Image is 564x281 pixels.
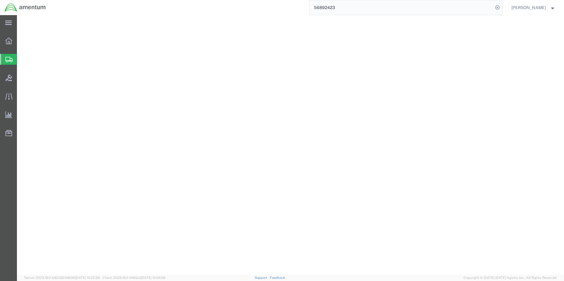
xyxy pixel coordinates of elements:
span: Rebecca Thorstenson [511,4,546,11]
span: Copyright © [DATE]-[DATE] Agistix Inc., All Rights Reserved [464,275,557,280]
span: [DATE] 10:22:58 [75,276,100,279]
span: Client: 2025.19.0-1f462a1 [103,276,165,279]
iframe: FS Legacy Container [17,15,564,275]
input: Search for shipment number, reference number [309,0,493,15]
span: Server: 2025.19.0-b9208248b56 [24,276,100,279]
a: Support [255,276,270,279]
button: [PERSON_NAME] [511,4,556,11]
span: [DATE] 10:06:59 [141,276,165,279]
a: Feedback [270,276,285,279]
img: logo [4,3,46,12]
